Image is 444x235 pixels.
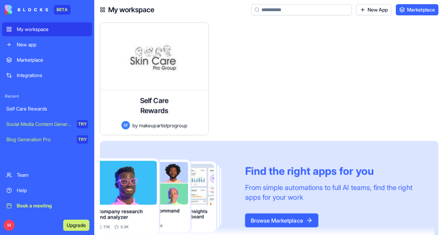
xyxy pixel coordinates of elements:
[17,26,88,33] div: My workspace
[2,102,92,116] a: Self Care Rewards
[63,220,89,231] button: Upgrade
[17,172,88,179] div: Team
[2,183,92,197] a: Help
[77,120,88,128] div: TRY
[2,117,92,131] a: Social Media Content GeneratorTRY
[108,5,154,15] h4: My workspace
[2,93,92,99] span: Recent
[245,165,427,177] div: Find the right apps for you
[100,22,209,135] a: Self Care RewardsMbymakeupartistprogroup
[133,122,138,129] span: by
[5,5,48,15] img: logo
[2,38,92,52] a: New app
[6,136,72,143] div: Blog Generation Pro
[17,202,88,209] div: Book a meeting
[2,53,92,67] a: Marketplace
[139,122,187,129] span: makeupartistprogroup
[17,187,88,194] div: Help
[245,217,318,224] a: Browse Marketplace
[17,56,88,63] div: Marketplace
[356,4,392,15] a: New App
[17,72,88,79] div: Integrations
[5,5,71,15] a: BETA
[396,4,438,15] a: Marketplace
[17,41,88,48] div: New app
[2,132,92,146] a: Blog Generation ProTRY
[54,5,71,15] div: BETA
[121,121,130,129] span: M
[6,121,72,128] div: Social Media Content Generator
[6,105,88,112] div: Self Care Rewards
[245,183,427,202] div: From simple automations to full AI teams, find the right apps for your work
[245,213,318,227] button: Browse Marketplace
[2,168,92,182] a: Team
[63,221,89,228] a: Upgrade
[2,22,92,36] a: My workspace
[3,220,15,231] span: M
[77,135,88,144] div: TRY
[2,199,92,213] a: Book a meeting
[126,96,182,115] h4: Self Care Rewards
[2,68,92,82] a: Integrations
